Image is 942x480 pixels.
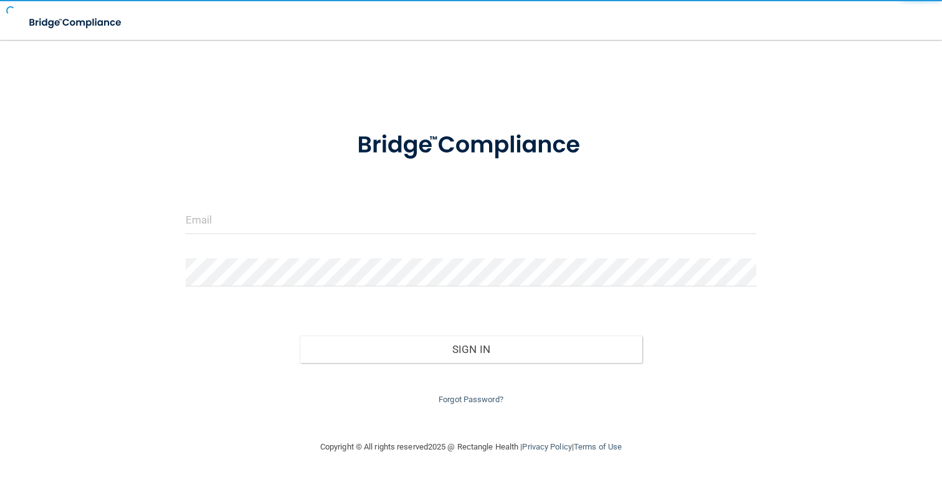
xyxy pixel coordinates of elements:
[19,10,133,35] img: bridge_compliance_login_screen.278c3ca4.svg
[186,206,757,234] input: Email
[522,442,571,451] a: Privacy Policy
[439,395,503,404] a: Forgot Password?
[333,115,609,176] img: bridge_compliance_login_screen.278c3ca4.svg
[574,442,622,451] a: Terms of Use
[300,336,642,363] button: Sign In
[244,427,698,467] div: Copyright © All rights reserved 2025 @ Rectangle Health | |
